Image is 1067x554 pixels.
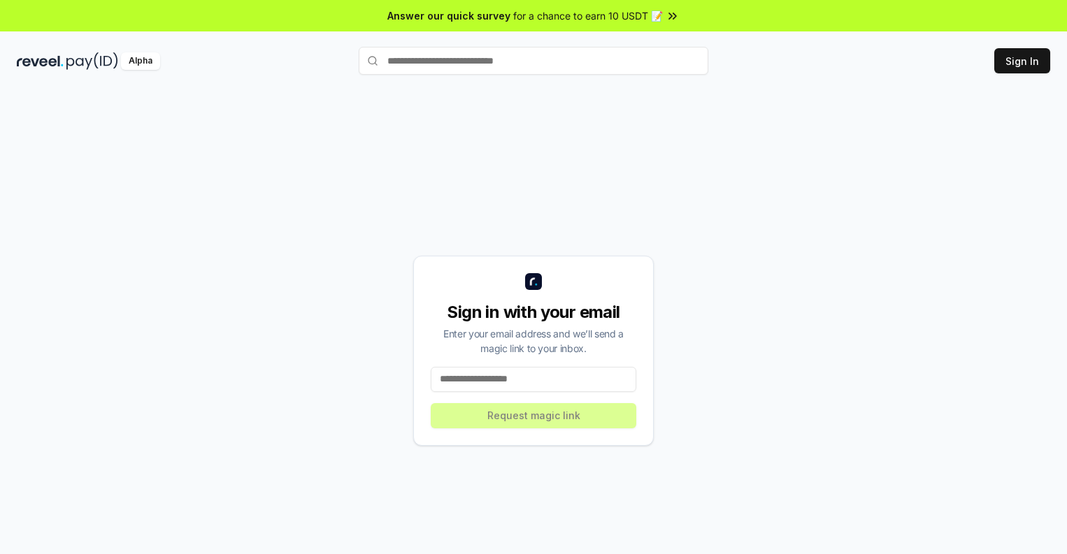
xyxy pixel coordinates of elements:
[121,52,160,70] div: Alpha
[525,273,542,290] img: logo_small
[513,8,663,23] span: for a chance to earn 10 USDT 📝
[431,326,636,356] div: Enter your email address and we’ll send a magic link to your inbox.
[17,52,64,70] img: reveel_dark
[66,52,118,70] img: pay_id
[994,48,1050,73] button: Sign In
[387,8,510,23] span: Answer our quick survey
[431,301,636,323] div: Sign in with your email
